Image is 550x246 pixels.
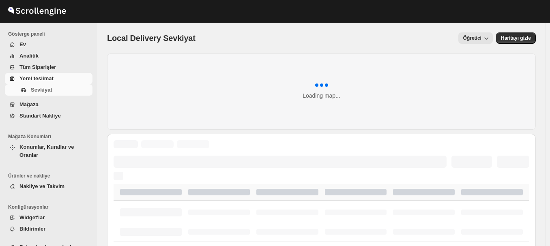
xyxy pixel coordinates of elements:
button: Sevkiyat [5,84,92,96]
button: Konumlar, Kurallar ve Oranlar [5,141,92,161]
span: Yerel teslimat [19,75,54,81]
span: Sevkiyat [31,87,52,93]
button: Map action label [496,32,536,44]
span: Widget'lar [19,214,45,220]
div: Loading map... [303,92,340,100]
span: Ürünler ve nakliye [8,173,93,179]
span: Bildirimler [19,226,45,232]
span: Tüm Siparişler [19,64,56,70]
button: Öğretici [458,32,493,44]
button: Bildirimler [5,223,92,235]
span: Öğretici [463,35,481,41]
span: Nakliye ve Takvim [19,183,64,189]
span: Gösterge paneli [8,31,93,37]
button: Tüm Siparişler [5,62,92,73]
button: Widget'lar [5,212,92,223]
span: Standart Nakliye [19,113,61,119]
span: Mağaza Konumları [8,133,93,140]
span: Mağaza [19,101,39,107]
span: Analitik [19,53,39,59]
button: Ev [5,39,92,50]
span: Ev [19,41,26,47]
button: Analitik [5,50,92,62]
button: Nakliye ve Takvim [5,181,92,192]
span: Konfigürasyonlar [8,204,93,210]
span: Konumlar, Kurallar ve Oranlar [19,144,74,158]
span: Haritayı gizle [501,35,531,41]
span: Local Delivery Sevkiyat [107,34,196,43]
